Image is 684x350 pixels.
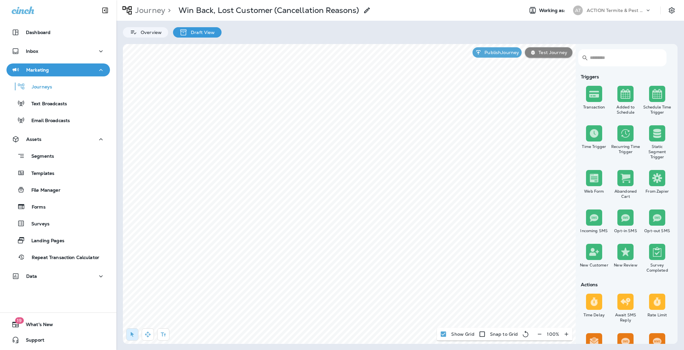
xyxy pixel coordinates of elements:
[611,144,640,154] div: Recurring Time Trigger
[611,189,640,199] div: Abandoned Cart
[643,263,672,273] div: Survey Completed
[611,105,640,115] div: Added to Schedule
[580,263,609,268] div: New Customer
[25,238,64,244] p: Landing Pages
[25,255,99,261] p: Repeat Transaction Calculator
[547,332,559,337] p: 100 %
[6,183,110,197] button: File Manager
[15,317,24,324] span: 19
[666,5,678,16] button: Settings
[643,144,672,160] div: Static Segment Trigger
[643,189,672,194] div: From Zapier
[6,63,110,76] button: Marketing
[25,101,67,107] p: Text Broadcasts
[25,171,54,177] p: Templates
[25,221,49,227] p: Surveys
[6,96,110,110] button: Text Broadcasts
[490,332,518,337] p: Snap to Grid
[611,312,640,323] div: Await SMS Reply
[6,80,110,93] button: Journeys
[179,6,359,15] p: Win Back, Lost Customer (Cancellation Reasons)
[133,6,165,15] p: Journey
[96,4,114,17] button: Collapse Sidebar
[472,47,522,58] button: PublishJourney
[25,118,70,124] p: Email Broadcasts
[643,312,672,318] div: Rate Limit
[6,318,110,331] button: 19What's New
[25,84,52,90] p: Journeys
[26,67,49,73] p: Marketing
[611,263,640,268] div: New Review
[188,30,215,35] p: Draft View
[25,204,46,210] p: Forms
[6,233,110,247] button: Landing Pages
[6,270,110,283] button: Data
[611,228,640,233] div: Opt-in SMS
[137,30,162,35] p: Overview
[482,50,519,55] p: Publish Journey
[643,105,672,115] div: Schedule Time Trigger
[6,26,110,39] button: Dashboard
[587,8,645,13] p: ACTION Termite & Pest Control
[580,189,609,194] div: Web Form
[573,6,583,15] div: AT
[25,153,54,160] p: Segments
[19,337,44,345] span: Support
[6,113,110,127] button: Email Broadcasts
[6,200,110,213] button: Forms
[580,144,609,149] div: Time Trigger
[6,166,110,180] button: Templates
[6,133,110,146] button: Assets
[26,137,41,142] p: Assets
[6,333,110,346] button: Support
[6,45,110,58] button: Inbox
[580,105,609,110] div: Transaction
[580,228,609,233] div: Incoming SMS
[578,282,673,287] div: Actions
[6,250,110,264] button: Repeat Transaction Calculator
[26,49,38,54] p: Inbox
[536,50,567,55] p: Test Journey
[643,228,672,233] div: Opt-out SMS
[25,187,60,194] p: File Manager
[578,74,673,79] div: Triggers
[26,30,50,35] p: Dashboard
[6,217,110,230] button: Surveys
[539,8,567,13] span: Working as:
[580,312,609,318] div: Time Delay
[451,332,474,337] p: Show Grid
[165,6,171,15] p: >
[19,322,53,330] span: What's New
[6,149,110,163] button: Segments
[525,47,572,58] button: Test Journey
[26,274,37,279] p: Data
